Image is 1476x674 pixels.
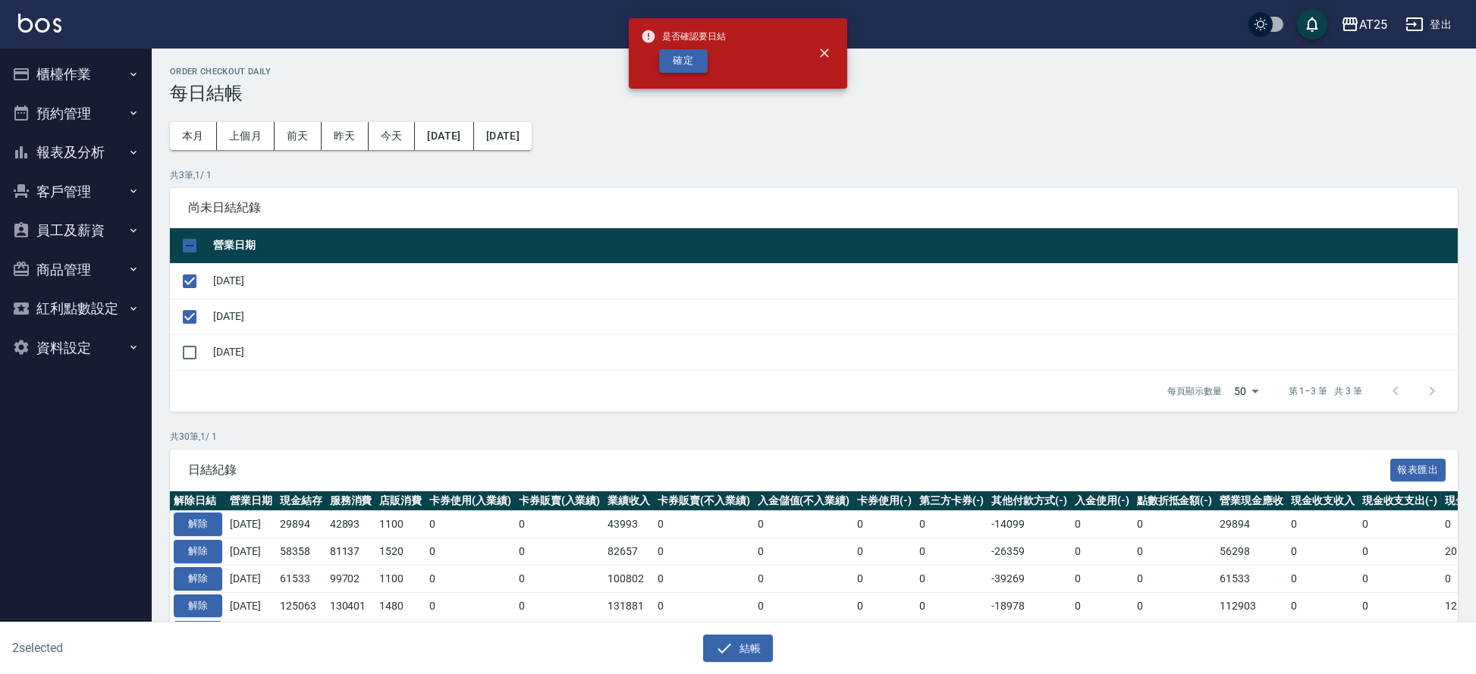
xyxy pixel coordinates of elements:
td: 72153 [276,619,326,647]
td: -14099 [988,511,1071,538]
span: 日結紀錄 [188,462,1390,478]
td: 66593 [1216,619,1287,647]
div: 50 [1228,371,1264,412]
td: 0 [654,511,754,538]
td: 0 [515,592,605,619]
td: 0 [515,511,605,538]
td: 0 [426,511,515,538]
th: 服務消費 [326,491,376,511]
td: 42893 [326,511,376,538]
td: 0 [853,592,915,619]
td: 0 [515,565,605,592]
div: AT25 [1359,15,1387,34]
td: 43993 [604,511,654,538]
td: 0 [754,619,854,647]
td: 81242 [326,619,376,647]
button: 本月 [170,122,217,150]
th: 現金收支支出(-) [1358,491,1442,511]
p: 第 1–3 筆 共 3 筆 [1289,384,1362,398]
td: [DATE] [209,334,1458,370]
th: 業績收入 [604,491,654,511]
button: 結帳 [703,635,774,663]
td: -15189 [988,619,1071,647]
td: 0 [1133,538,1217,566]
h6: 2 selected [12,638,366,657]
td: 130401 [326,592,376,619]
td: 0 [1358,511,1442,538]
td: 0 [1133,592,1217,619]
td: 0 [426,538,515,566]
button: 資料設定 [6,328,146,368]
td: 1480 [375,592,426,619]
td: -18978 [988,592,1071,619]
td: 0 [1287,592,1358,619]
td: [DATE] [226,565,276,592]
td: 0 [1287,538,1358,566]
th: 解除日結 [170,491,226,511]
td: 0 [754,592,854,619]
td: 0 [654,565,754,592]
th: 營業日期 [209,228,1458,264]
button: 櫃檯作業 [6,55,146,94]
td: 0 [1358,565,1442,592]
td: 0 [426,592,515,619]
td: 125063 [276,592,326,619]
button: 今天 [369,122,416,150]
h2: Order checkout daily [170,67,1458,77]
button: 員工及薪資 [6,211,146,250]
th: 店販消費 [375,491,426,511]
td: 0 [915,619,988,647]
td: 0 [915,511,988,538]
td: 0 [1287,619,1358,647]
p: 每頁顯示數量 [1167,384,1222,398]
td: 0 [1358,538,1442,566]
td: 82657 [604,538,654,566]
td: 61533 [276,565,326,592]
td: -39269 [988,565,1071,592]
td: 112903 [1216,592,1287,619]
button: close [808,36,841,70]
button: 解除 [174,567,222,591]
th: 點數折抵金額(-) [1133,491,1217,511]
td: 0 [754,538,854,566]
td: 0 [1071,592,1133,619]
p: 共 3 筆, 1 / 1 [170,168,1458,182]
button: 商品管理 [6,250,146,290]
td: 29894 [1216,511,1287,538]
span: 是否確認要日結 [641,29,726,44]
p: 共 30 筆, 1 / 1 [170,430,1458,444]
button: [DATE] [415,122,473,150]
td: -26359 [988,538,1071,566]
button: 客戶管理 [6,172,146,212]
button: AT25 [1335,9,1393,40]
button: 解除 [174,513,222,536]
td: 0 [853,619,915,647]
td: 540 [375,619,426,647]
td: 56298 [1216,538,1287,566]
th: 卡券使用(-) [853,491,915,511]
a: 報表匯出 [1390,462,1446,476]
td: 0 [853,565,915,592]
td: 81137 [326,538,376,566]
td: 0 [1287,565,1358,592]
td: 0 [853,538,915,566]
button: 確定 [659,49,708,73]
td: 81782 [604,619,654,647]
td: 0 [1071,619,1133,647]
th: 卡券使用(入業績) [426,491,515,511]
th: 第三方卡券(-) [915,491,988,511]
td: 0 [1133,565,1217,592]
button: [DATE] [474,122,532,150]
th: 現金結存 [276,491,326,511]
td: 131881 [604,592,654,619]
td: [DATE] [226,538,276,566]
th: 入金儲值(不入業績) [754,491,854,511]
td: 99702 [326,565,376,592]
td: 58358 [276,538,326,566]
button: 報表及分析 [6,133,146,172]
td: 29894 [276,511,326,538]
th: 入金使用(-) [1071,491,1133,511]
td: 0 [426,619,515,647]
td: 0 [1071,565,1133,592]
td: 1100 [375,511,426,538]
